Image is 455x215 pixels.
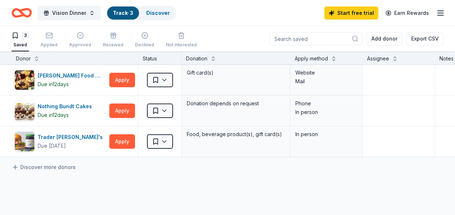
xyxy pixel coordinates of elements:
div: Approved [69,42,91,48]
button: Applied [41,29,58,51]
div: Website [295,68,357,77]
div: Notes [439,54,454,63]
div: Due [DATE] [38,142,66,150]
div: Phone [295,99,357,108]
button: Track· 3Discover [106,6,176,20]
a: Discover [146,10,170,16]
button: Received [103,29,123,51]
input: Search saved [270,32,362,45]
button: Add donor [367,32,402,45]
div: Due in 12 days [38,80,69,89]
div: Mail [295,77,357,86]
span: Vision Dinner [52,9,86,17]
button: Vision Dinner [38,6,101,20]
div: Received [103,42,123,48]
a: Earn Rewards [381,7,433,20]
div: Donor [16,54,31,63]
button: Export CSV [406,32,443,45]
div: Saved [12,42,29,48]
a: Home [12,4,32,21]
button: Image for Gordon Food Service Store[PERSON_NAME] Food Service StoreDue in12days [14,70,106,90]
div: Assignee [367,54,389,63]
button: Apply [109,104,135,118]
div: Apply method [295,54,328,63]
button: Not interested [166,29,197,51]
a: Discover more donors [12,163,76,172]
button: 3Saved [12,29,29,51]
div: Status [138,51,182,64]
div: Food, beverage product(s), gift card(s) [186,129,286,139]
div: Declined [135,42,154,48]
button: Apply [109,73,135,87]
img: Image for Nothing Bundt Cakes [15,101,34,121]
div: Gift card(s) [186,68,286,78]
div: Nothing Bundt Cakes [38,102,95,111]
div: In person [295,108,357,117]
div: In person [295,130,357,139]
img: Image for Trader Joe's [15,132,34,151]
div: Donation depends on request [186,98,286,109]
div: Applied [41,42,58,48]
button: Approved [69,29,91,51]
button: Declined [135,29,154,51]
button: Image for Trader Joe'sTrader [PERSON_NAME]'sDue [DATE] [14,131,106,152]
a: Start free trial [324,7,378,20]
div: [PERSON_NAME] Food Service Store [38,71,106,80]
img: Image for Gordon Food Service Store [15,70,34,90]
div: Donation [186,54,207,63]
div: Trader [PERSON_NAME]'s [38,133,106,142]
div: 3 [22,32,29,39]
button: Apply [109,134,135,149]
button: Image for Nothing Bundt CakesNothing Bundt CakesDue in12days [14,101,106,121]
div: Due in 12 days [38,111,69,119]
a: Track· 3 [113,10,133,16]
div: Not interested [166,42,197,48]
